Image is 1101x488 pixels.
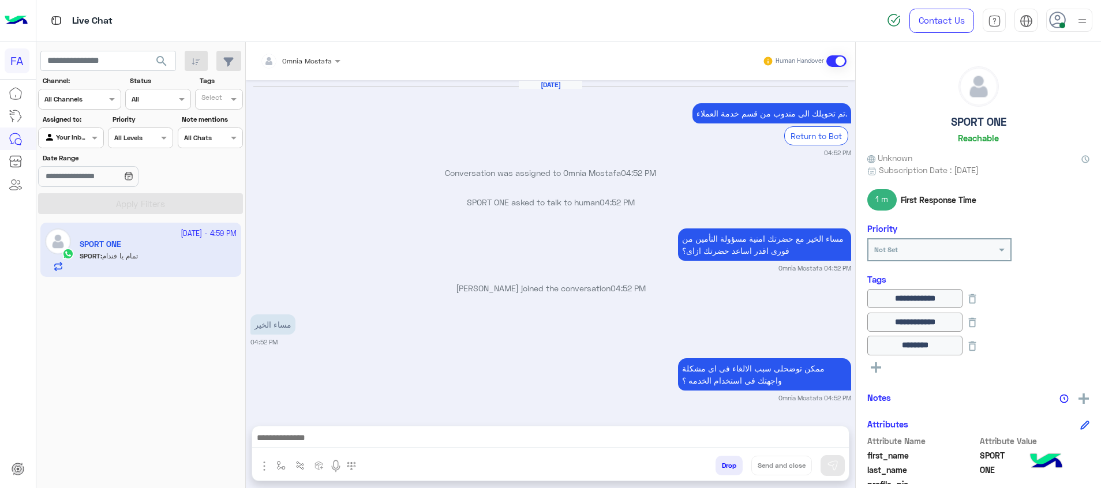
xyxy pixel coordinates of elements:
[1020,14,1033,28] img: tab
[867,419,908,429] h6: Attributes
[678,358,851,391] p: 29/9/2025, 4:52 PM
[182,114,241,125] label: Note mentions
[38,193,243,214] button: Apply Filters
[980,449,1090,461] span: SPORT
[988,14,1001,28] img: tab
[250,314,295,335] p: 29/9/2025, 4:52 PM
[958,133,999,143] h6: Reachable
[867,274,1089,284] h6: Tags
[909,9,974,33] a: Contact Us
[282,57,332,65] span: Omnia Mostafa
[250,337,278,347] small: 04:52 PM
[778,264,851,273] small: Omnia Mostafa 04:52 PM
[827,460,838,471] img: send message
[43,76,120,86] label: Channel:
[5,48,29,73] div: FA
[751,456,812,475] button: Send and close
[867,435,978,447] span: Attribute Name
[5,9,28,33] img: Logo
[113,114,172,125] label: Priority
[784,126,848,145] div: Return to Bot
[867,449,978,461] span: first_name
[678,228,851,261] p: 29/9/2025, 4:52 PM
[519,81,582,89] h6: [DATE]
[983,9,1006,33] a: tab
[148,51,176,76] button: search
[310,456,329,475] button: create order
[43,153,172,163] label: Date Range
[611,283,646,293] span: 04:52 PM
[291,456,310,475] button: Trigger scenario
[867,223,897,234] h6: Priority
[1059,394,1069,403] img: notes
[824,148,851,157] small: 04:52 PM
[621,168,656,178] span: 04:52 PM
[887,13,901,27] img: spinner
[276,461,286,470] img: select flow
[130,76,189,86] label: Status
[951,115,1006,129] h5: SPORT ONE
[959,67,998,106] img: defaultAdmin.png
[49,13,63,28] img: tab
[874,245,898,254] b: Not Set
[155,54,168,68] span: search
[347,461,356,471] img: make a call
[257,459,271,473] img: send attachment
[980,464,1090,476] span: ONE
[600,197,635,207] span: 04:52 PM
[692,103,851,123] p: 29/9/2025, 4:52 PM
[980,435,1090,447] span: Attribute Value
[72,13,113,29] p: Live Chat
[1026,442,1066,482] img: hulul-logo.png
[901,194,976,206] span: First Response Time
[867,392,891,403] h6: Notes
[867,464,978,476] span: last_name
[716,456,743,475] button: Drop
[250,282,851,294] p: [PERSON_NAME] joined the conversation
[329,459,343,473] img: send voice note
[250,167,851,179] p: Conversation was assigned to Omnia Mostafa
[43,114,102,125] label: Assigned to:
[272,456,291,475] button: select flow
[1075,14,1089,28] img: profile
[250,196,851,208] p: SPORT ONE asked to talk to human
[778,393,851,403] small: Omnia Mostafa 04:52 PM
[867,152,912,164] span: Unknown
[776,57,824,66] small: Human Handover
[1078,393,1089,404] img: add
[867,189,897,210] span: 1 m
[200,92,222,106] div: Select
[314,461,324,470] img: create order
[295,461,305,470] img: Trigger scenario
[879,164,979,176] span: Subscription Date : [DATE]
[200,76,242,86] label: Tags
